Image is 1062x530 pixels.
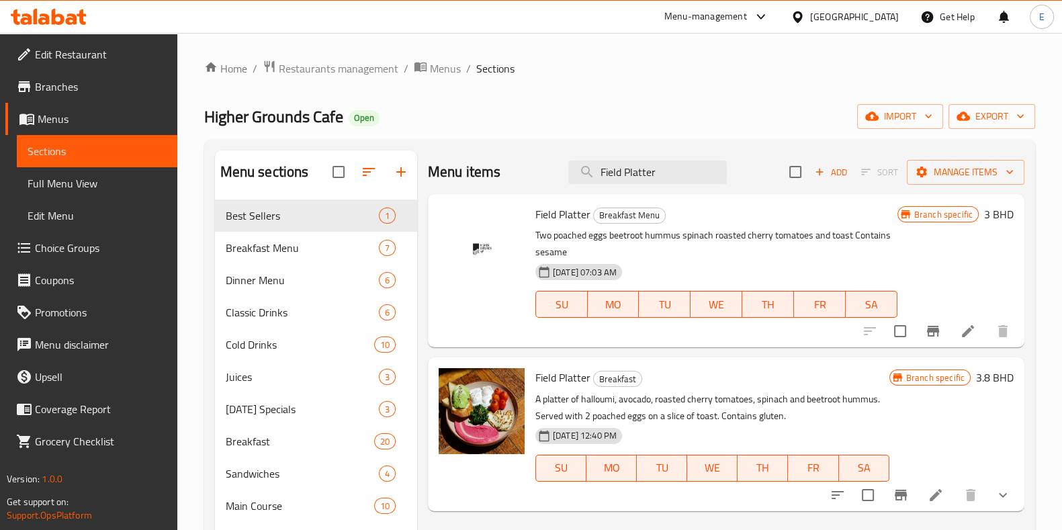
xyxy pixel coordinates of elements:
a: Edit menu item [928,487,944,503]
span: 6 [380,306,395,319]
span: Select to update [854,481,882,509]
span: Manage items [918,164,1014,181]
span: 1.0.0 [42,470,62,488]
span: WE [696,295,737,314]
span: Field Platter [535,367,590,388]
a: Coverage Report [5,393,177,425]
span: Coupons [35,272,167,288]
span: Sandwiches [226,466,379,482]
button: sort-choices [822,479,854,511]
a: Restaurants management [263,60,398,77]
span: SA [851,295,892,314]
div: items [379,240,396,256]
div: items [379,466,396,482]
button: export [948,104,1035,129]
button: Manage items [907,160,1024,185]
span: Choice Groups [35,240,167,256]
span: TH [743,458,783,478]
span: Menus [430,60,461,77]
span: 1 [380,210,395,222]
span: Branches [35,79,167,95]
h2: Menu sections [220,162,309,182]
span: Higher Grounds Cafe [204,101,343,132]
button: TH [742,291,794,318]
span: FR [793,458,833,478]
li: / [466,60,471,77]
span: 3 [380,403,395,416]
span: SA [844,458,884,478]
button: import [857,104,943,129]
p: A platter of halloumi, avocado, roasted cherry tomatoes, spinach and beetroot hummus. Served with... [535,391,889,425]
span: Best Sellers [226,208,379,224]
span: Select all sections [324,158,353,186]
span: [DATE] Specials [226,401,379,417]
a: Edit menu item [960,323,976,339]
div: Menu-management [664,9,747,25]
span: Get support on: [7,493,69,511]
div: Cold Drinks10 [215,328,417,361]
span: Cold Drinks [226,337,374,353]
a: Home [204,60,247,77]
a: Grocery Checklist [5,425,177,457]
span: Upsell [35,369,167,385]
span: 20 [375,435,395,448]
div: items [379,401,396,417]
span: import [868,108,932,125]
li: / [253,60,257,77]
div: Classic Drinks6 [215,296,417,328]
button: show more [987,479,1019,511]
span: Breakfast [226,433,374,449]
span: export [959,108,1024,125]
button: SU [535,291,588,318]
span: Sort sections [353,156,385,188]
span: Juices [226,369,379,385]
span: Edit Menu [28,208,167,224]
button: Add [809,162,852,183]
span: 7 [380,242,395,255]
span: Add [813,165,849,180]
div: items [379,369,396,385]
div: Breakfast Menu7 [215,232,417,264]
span: Grocery Checklist [35,433,167,449]
a: Choice Groups [5,232,177,264]
svg: Show Choices [995,487,1011,503]
span: [DATE] 07:03 AM [547,266,622,279]
a: Menus [414,60,461,77]
div: Breakfast20 [215,425,417,457]
button: FR [794,291,846,318]
button: SA [846,291,897,318]
div: items [379,272,396,288]
span: Edit Restaurant [35,46,167,62]
a: Upsell [5,361,177,393]
div: Open [349,110,380,126]
button: Branch-specific-item [885,479,917,511]
span: Branch specific [901,371,970,384]
span: Select section [781,158,809,186]
a: Menu disclaimer [5,328,177,361]
button: SU [535,455,586,482]
span: Branch specific [909,208,978,221]
img: Field Platter [439,205,525,291]
span: Classic Drinks [226,304,379,320]
span: Version: [7,470,40,488]
span: TH [748,295,789,314]
p: Two poached eggs beetroot hummus spinach roasted cherry tomatoes and toast Contains sesame [535,227,897,261]
button: WE [691,291,742,318]
span: Add item [809,162,852,183]
span: 10 [375,339,395,351]
span: Promotions [35,304,167,320]
span: TU [644,295,685,314]
button: MO [586,455,637,482]
a: Menus [5,103,177,135]
input: search [568,161,727,184]
span: WE [693,458,732,478]
span: Full Menu View [28,175,167,191]
span: Breakfast Menu [594,208,665,223]
span: [DATE] 12:40 PM [547,429,622,442]
div: items [379,304,396,320]
span: Main Course [226,498,374,514]
a: Edit Restaurant [5,38,177,71]
li: / [404,60,408,77]
span: Select section first [852,162,907,183]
